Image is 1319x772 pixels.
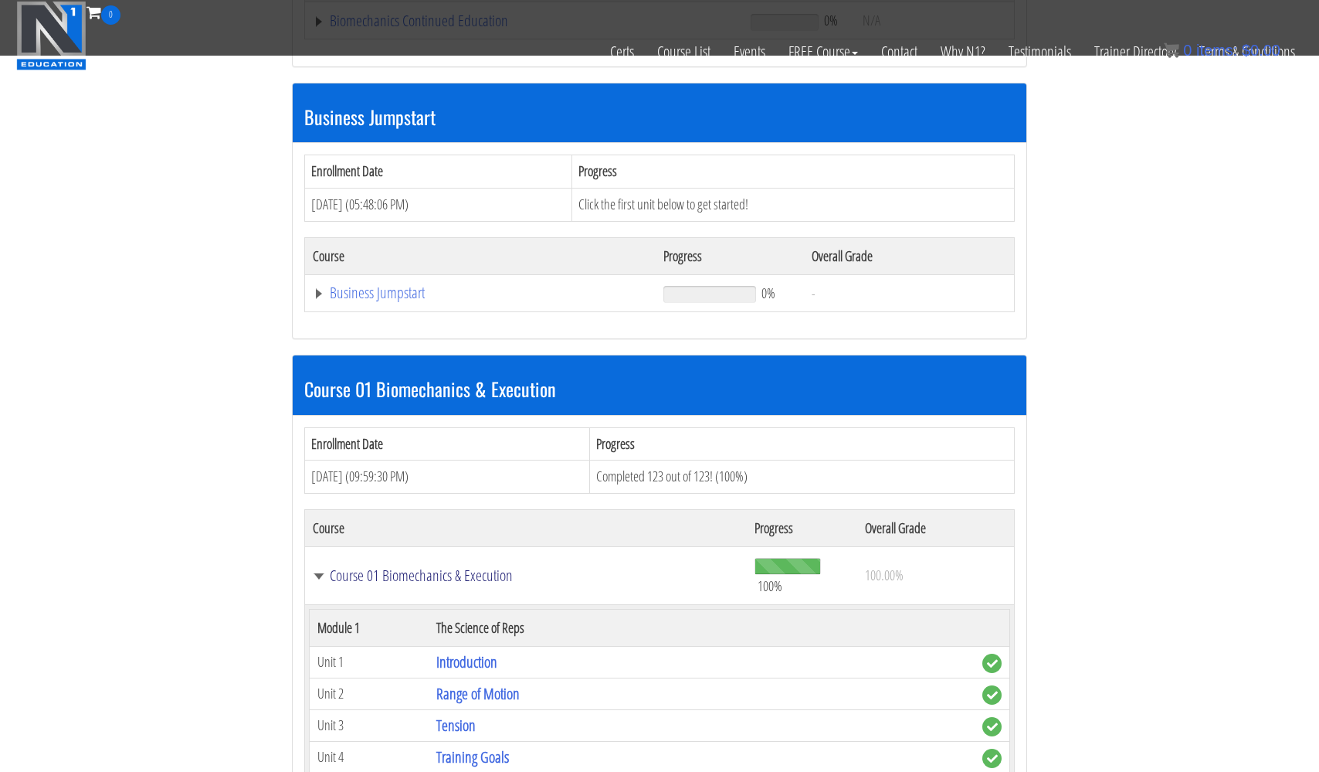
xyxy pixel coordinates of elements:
[305,155,572,189] th: Enrollment Date
[310,678,429,709] td: Unit 2
[304,107,1015,127] h3: Business Jumpstart
[305,237,656,274] th: Course
[804,274,1015,311] td: -
[1242,42,1250,59] span: $
[429,609,975,646] th: The Science of Reps
[313,568,739,583] a: Course 01 Biomechanics & Execution
[310,709,429,741] td: Unit 3
[305,427,590,461] th: Enrollment Date
[761,284,775,301] span: 0%
[758,577,782,594] span: 100%
[857,509,1015,546] th: Overall Grade
[310,646,429,678] td: Unit 1
[722,25,777,79] a: Events
[777,25,870,79] a: FREE Course
[1188,25,1307,79] a: Terms & Conditions
[305,188,572,221] td: [DATE] (05:48:06 PM)
[590,427,1015,461] th: Progress
[870,25,929,79] a: Contact
[656,237,804,274] th: Progress
[16,1,86,70] img: n1-education
[982,654,1002,673] span: complete
[982,749,1002,768] span: complete
[305,509,747,546] th: Course
[436,683,520,704] a: Range of Motion
[1242,42,1280,59] bdi: 0.00
[436,651,497,672] a: Introduction
[310,609,429,646] th: Module 1
[571,188,1014,221] td: Click the first unit below to get started!
[1164,43,1179,58] img: icon11.png
[997,25,1083,79] a: Testimonials
[313,285,648,301] a: Business Jumpstart
[571,155,1014,189] th: Progress
[101,5,120,25] span: 0
[1164,42,1280,59] a: 0 items: $0.00
[1083,25,1188,79] a: Trainer Directory
[804,237,1015,274] th: Overall Grade
[857,546,1015,604] td: 100.00%
[436,746,509,767] a: Training Goals
[305,461,590,494] td: [DATE] (09:59:30 PM)
[1196,42,1237,59] span: items:
[590,461,1015,494] td: Completed 123 out of 123! (100%)
[982,717,1002,736] span: complete
[929,25,997,79] a: Why N1?
[646,25,722,79] a: Course List
[747,509,857,546] th: Progress
[598,25,646,79] a: Certs
[1183,42,1192,59] span: 0
[436,715,476,736] a: Tension
[86,2,120,22] a: 0
[982,685,1002,705] span: complete
[304,379,1015,399] h3: Course 01 Biomechanics & Execution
